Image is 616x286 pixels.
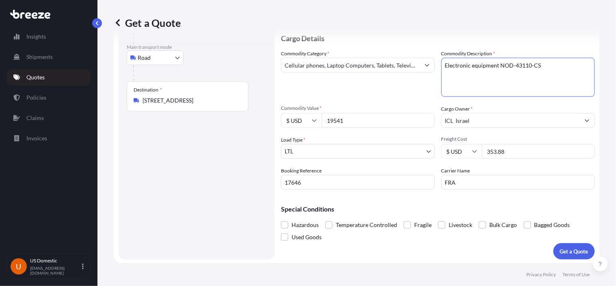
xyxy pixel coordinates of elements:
[441,136,595,142] span: Freight Cost
[527,271,556,278] a: Privacy Policy
[322,113,435,128] input: Type amount
[449,219,472,231] span: Livestock
[127,44,266,50] p: Main transport mode
[281,167,322,175] label: Booking Reference
[7,90,91,106] a: Policies
[281,175,435,190] input: Your internal reference
[7,130,91,146] a: Invoices
[7,69,91,85] a: Quotes
[7,28,91,45] a: Insights
[441,167,470,175] label: Carrier Name
[26,53,53,61] p: Shipments
[442,113,580,128] input: Full name
[26,114,44,122] p: Claims
[16,262,22,271] span: U
[30,266,80,275] p: [EMAIL_ADDRESS][DOMAIN_NAME]
[336,219,397,231] span: Temperature Controlled
[7,49,91,65] a: Shipments
[26,73,45,81] p: Quotes
[134,87,162,93] div: Destination
[560,247,588,255] p: Get a Quote
[281,105,435,111] span: Commodity Value
[292,231,322,243] span: Used Goods
[281,206,595,212] p: Special Conditions
[534,219,570,231] span: Bagged Goods
[26,94,46,102] p: Policies
[30,258,80,264] p: US Domestic
[114,16,181,29] p: Get a Quote
[281,144,435,159] button: LTL
[281,50,329,58] label: Commodity Category
[553,243,595,260] button: Get a Quote
[26,134,47,142] p: Invoices
[420,58,434,72] button: Show suggestions
[482,144,595,159] input: Enter amount
[7,110,91,126] a: Claims
[441,175,595,190] input: Enter name
[138,54,151,62] span: Road
[281,136,305,144] span: Load Type
[441,105,473,113] label: Cargo Owner
[563,271,590,278] a: Terms of Use
[285,147,293,155] span: LTL
[281,58,420,72] input: Select a commodity type
[580,113,594,128] button: Show suggestions
[127,50,184,65] button: Select transport
[26,33,46,41] p: Insights
[414,219,432,231] span: Fragile
[489,219,517,231] span: Bulk Cargo
[292,219,319,231] span: Hazardous
[143,96,238,105] input: Destination
[441,50,495,58] label: Commodity Description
